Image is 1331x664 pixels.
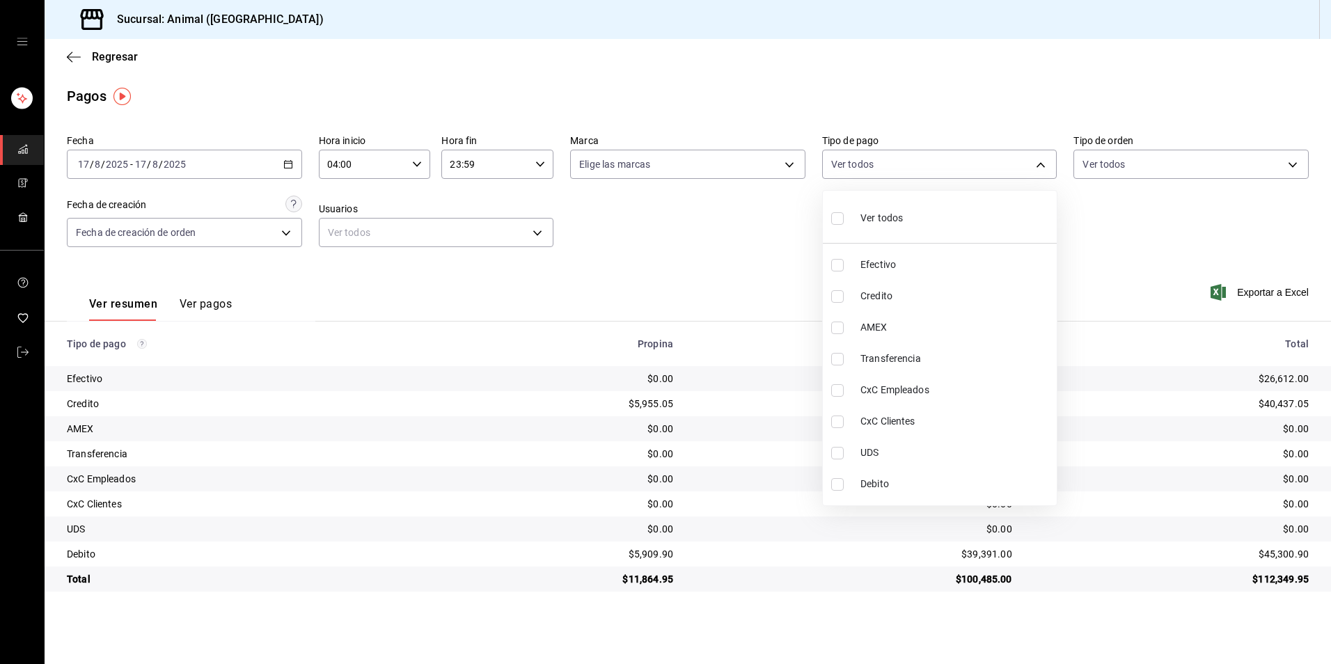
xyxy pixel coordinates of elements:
[860,258,1051,272] span: Efectivo
[860,383,1051,397] span: CxC Empleados
[860,477,1051,491] span: Debito
[860,351,1051,366] span: Transferencia
[860,320,1051,335] span: AMEX
[860,445,1051,460] span: UDS
[860,211,903,226] span: Ver todos
[860,414,1051,429] span: CxC Clientes
[113,88,131,105] img: Tooltip marker
[860,289,1051,303] span: Credito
